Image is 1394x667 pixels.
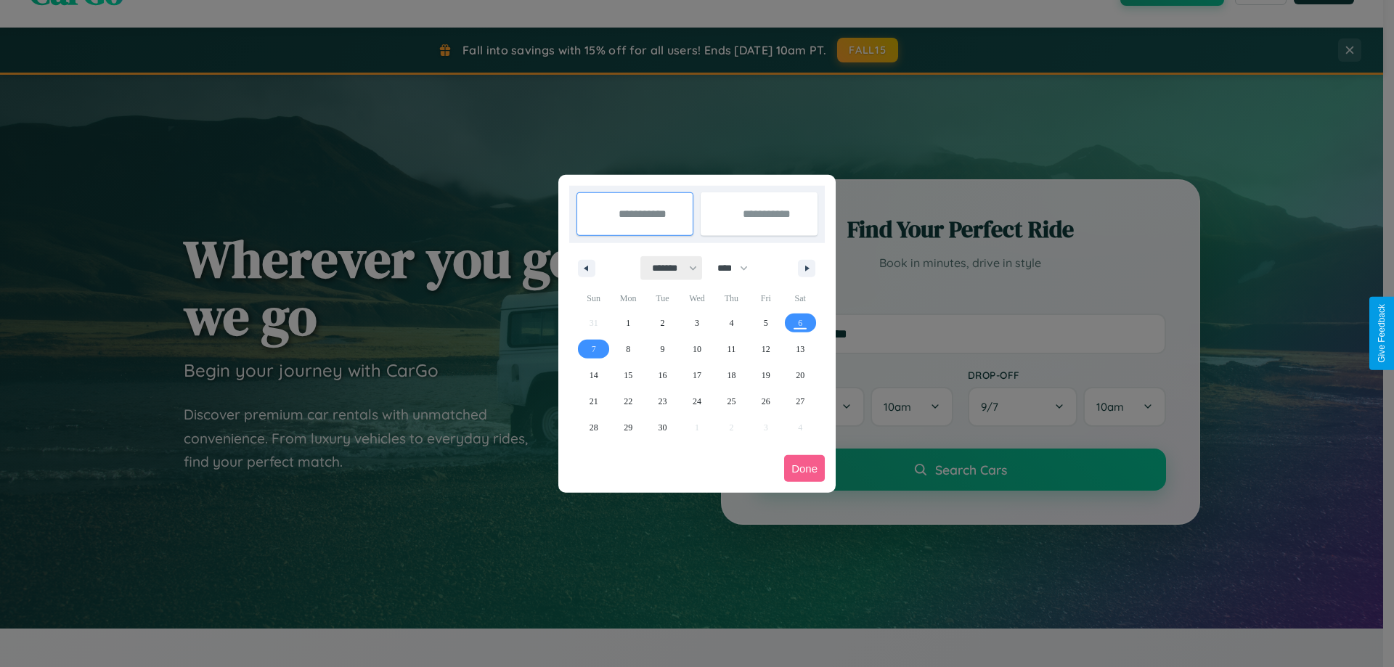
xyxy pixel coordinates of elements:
span: 29 [624,414,632,441]
span: Mon [611,287,645,310]
span: 25 [727,388,735,414]
span: 16 [659,362,667,388]
span: 3 [695,310,699,336]
button: 2 [645,310,680,336]
div: Give Feedback [1377,304,1387,363]
button: 26 [749,388,783,414]
span: Sun [576,287,611,310]
span: 19 [762,362,770,388]
span: Sat [783,287,818,310]
button: 1 [611,310,645,336]
span: Fri [749,287,783,310]
button: 18 [714,362,749,388]
button: 11 [714,336,749,362]
span: 12 [762,336,770,362]
button: 10 [680,336,714,362]
button: 22 [611,388,645,414]
button: 12 [749,336,783,362]
span: 22 [624,388,632,414]
span: 1 [626,310,630,336]
button: 27 [783,388,818,414]
span: 5 [764,310,768,336]
span: Tue [645,287,680,310]
span: 13 [796,336,804,362]
span: 11 [727,336,736,362]
button: 17 [680,362,714,388]
button: 6 [783,310,818,336]
button: 3 [680,310,714,336]
span: 9 [661,336,665,362]
span: 15 [624,362,632,388]
span: 30 [659,414,667,441]
span: 14 [590,362,598,388]
span: 24 [693,388,701,414]
button: 7 [576,336,611,362]
button: 30 [645,414,680,441]
span: 27 [796,388,804,414]
span: Wed [680,287,714,310]
button: 19 [749,362,783,388]
button: 16 [645,362,680,388]
button: Done [784,455,825,482]
span: 7 [592,336,596,362]
span: 28 [590,414,598,441]
span: 18 [727,362,735,388]
button: 13 [783,336,818,362]
button: 4 [714,310,749,336]
button: 14 [576,362,611,388]
span: 6 [798,310,802,336]
span: 26 [762,388,770,414]
span: 10 [693,336,701,362]
button: 29 [611,414,645,441]
button: 21 [576,388,611,414]
button: 8 [611,336,645,362]
button: 15 [611,362,645,388]
button: 24 [680,388,714,414]
button: 28 [576,414,611,441]
span: 8 [626,336,630,362]
span: 21 [590,388,598,414]
span: 17 [693,362,701,388]
button: 25 [714,388,749,414]
span: 2 [661,310,665,336]
span: 4 [729,310,733,336]
span: 20 [796,362,804,388]
button: 9 [645,336,680,362]
button: 5 [749,310,783,336]
button: 20 [783,362,818,388]
span: Thu [714,287,749,310]
span: 23 [659,388,667,414]
button: 23 [645,388,680,414]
